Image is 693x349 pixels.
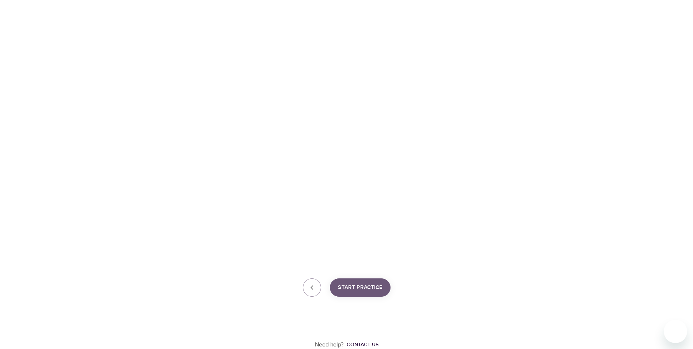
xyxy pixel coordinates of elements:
[344,341,378,348] a: Contact us
[664,320,687,343] iframe: Button to launch messaging window
[315,341,344,349] p: Need help?
[330,278,391,297] button: Start Practice
[347,341,378,348] div: Contact us
[338,283,382,292] span: Start Practice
